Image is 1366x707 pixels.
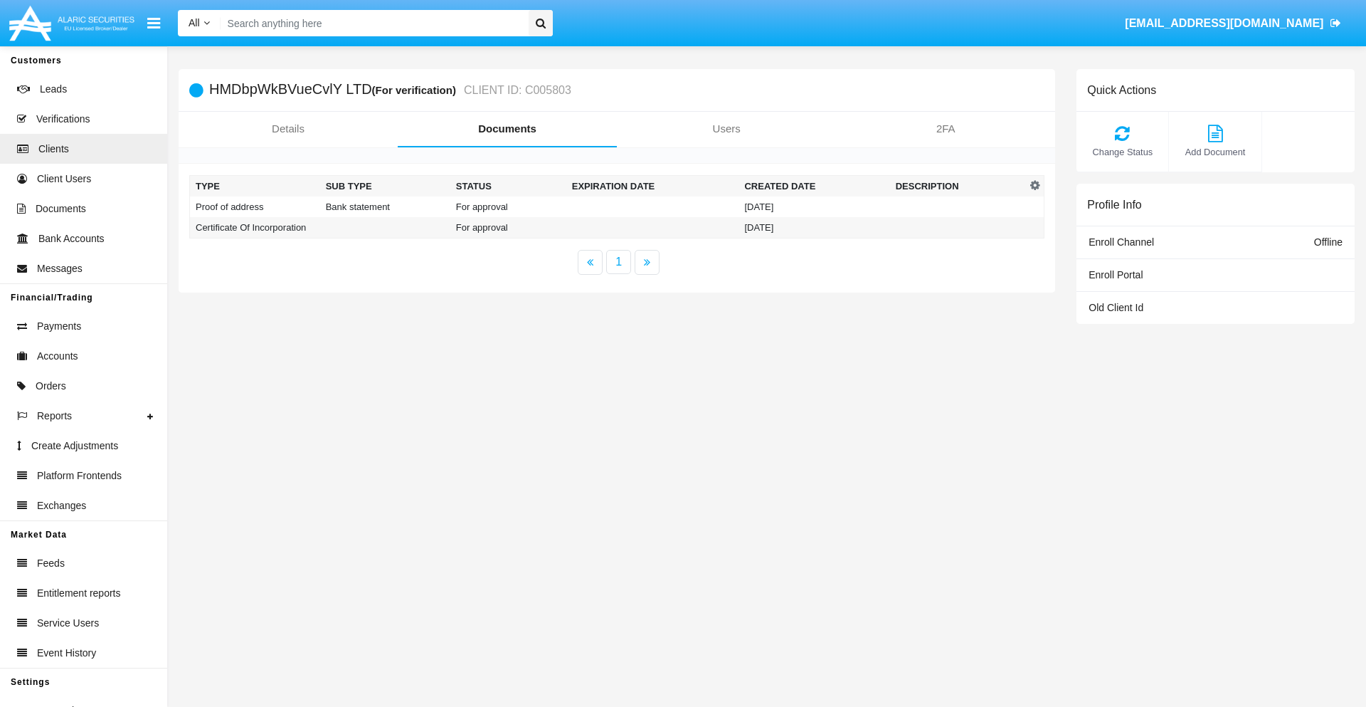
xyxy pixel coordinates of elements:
img: Logo image [7,2,137,44]
th: Expiration date [566,176,739,197]
span: Feeds [37,556,65,571]
span: Change Status [1084,145,1161,159]
span: Accounts [37,349,78,364]
a: Documents [398,112,617,146]
a: 2FA [836,112,1055,146]
span: [EMAIL_ADDRESS][DOMAIN_NAME] [1125,17,1323,29]
span: Enroll Channel [1089,236,1154,248]
div: (For verification) [372,82,460,98]
a: Users [617,112,836,146]
span: Event History [37,646,96,661]
td: Bank statement [320,197,450,217]
h6: Quick Actions [1087,83,1156,97]
span: Documents [36,201,86,216]
a: [EMAIL_ADDRESS][DOMAIN_NAME] [1118,4,1348,43]
span: Offline [1314,236,1343,248]
th: Status [450,176,566,197]
span: Service Users [37,616,99,631]
td: Certificate Of Incorporation [190,217,320,239]
span: Orders [36,379,66,394]
td: [DATE] [738,217,889,239]
small: CLIENT ID: C005803 [460,85,571,96]
span: Messages [37,261,83,276]
td: For approval [450,197,566,217]
td: [DATE] [738,197,889,217]
h6: Profile Info [1087,198,1141,211]
th: Created Date [738,176,889,197]
span: Bank Accounts [38,231,105,246]
span: Exchanges [37,498,86,513]
input: Search [221,10,524,36]
span: Reports [37,409,72,424]
td: For approval [450,217,566,239]
a: All [178,16,221,31]
a: Details [179,112,398,146]
span: Client Users [37,172,91,187]
nav: paginator [179,250,1055,275]
span: Old Client Id [1089,302,1143,313]
th: Description [890,176,1027,197]
span: Entitlement reports [37,586,121,601]
th: Sub Type [320,176,450,197]
span: All [189,17,200,28]
th: Type [190,176,320,197]
span: Leads [40,82,67,97]
span: Create Adjustments [31,439,118,454]
span: Payments [37,319,81,334]
h5: HMDbpWkBVueCvlY LTD [209,82,571,98]
span: Enroll Portal [1089,269,1143,281]
span: Platform Frontends [37,468,122,483]
td: Proof of address [190,197,320,217]
span: Verifications [36,112,90,127]
span: Add Document [1176,145,1254,159]
span: Clients [38,142,69,157]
